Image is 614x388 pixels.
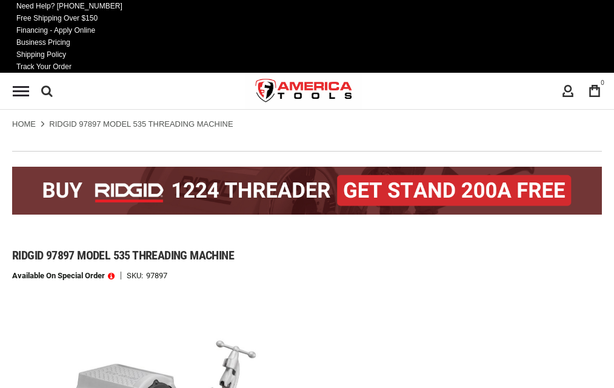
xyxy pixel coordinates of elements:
[583,79,606,102] a: 0
[127,272,146,279] strong: SKU
[13,12,101,24] a: Free Shipping Over $150
[13,48,70,61] a: Shipping Policy
[12,272,115,280] p: Available on Special Order
[16,50,66,59] span: Shipping Policy
[245,69,363,114] img: America Tools
[13,86,29,96] div: Menu
[13,36,74,48] a: Business Pricing
[245,69,363,114] a: store logo
[12,167,602,215] img: BOGO: Buy the RIDGID® 1224 Threader (26092), get the 92467 200A Stand FREE!
[13,24,99,36] a: Financing - Apply Online
[146,272,167,279] div: 97897
[601,79,604,86] span: 0
[13,61,75,73] a: Track Your Order
[12,119,36,130] a: Home
[12,248,234,263] span: Ridgid 97897 model 535 threading machine
[49,119,233,129] strong: RIDGID 97897 MODEL 535 THREADING MACHINE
